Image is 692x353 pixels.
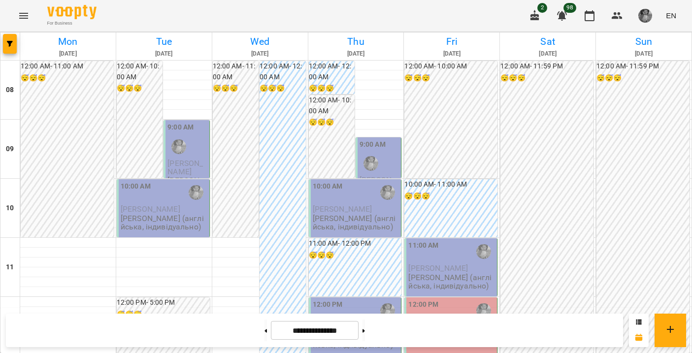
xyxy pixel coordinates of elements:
img: Гомзяк Юлія Максимівна (а) [476,244,491,259]
h6: 12:00 PM - 5:00 PM [117,297,210,308]
img: Гомзяк Юлія Максимівна (а) [476,303,491,318]
h6: 12:00 AM - 12:00 AM [260,61,305,82]
h6: 😴😴😴 [213,83,259,94]
span: For Business [47,20,97,27]
h6: 😴😴😴 [309,250,402,261]
p: [PERSON_NAME] (англійська, індивідуально) [121,214,207,231]
h6: 😴😴😴 [260,83,305,94]
button: Menu [12,4,35,28]
h6: 12:00 AM - 10:00 AM [404,61,497,72]
span: [PERSON_NAME] [360,175,395,193]
span: [PERSON_NAME] [313,204,372,214]
h6: 😴😴😴 [500,73,593,84]
h6: 12:00 AM - 10:00 AM [309,95,355,116]
img: Гомзяк Юлія Максимівна (а) [171,139,186,154]
span: [PERSON_NAME] [408,263,468,273]
h6: 12:00 AM - 11:00 AM [21,61,114,72]
h6: 11 [6,262,14,273]
img: d8a229def0a6a8f2afd845e9c03c6922.JPG [638,9,652,23]
h6: 😴😴😴 [404,191,497,202]
span: EN [666,10,676,21]
h6: [DATE] [118,49,210,59]
p: [PERSON_NAME] (англійська, індивідуально) [408,273,495,290]
label: 9:00 AM [167,122,194,133]
h6: 09 [6,144,14,155]
h6: 08 [6,85,14,96]
h6: Tue [118,34,210,49]
h6: 😴😴😴 [21,73,114,84]
h6: 10:00 AM - 11:00 AM [404,179,497,190]
h6: Fri [405,34,498,49]
h6: 😴😴😴 [404,73,497,84]
img: Voopty Logo [47,5,97,19]
label: 12:00 PM [408,299,438,310]
label: 10:00 AM [313,181,343,192]
h6: 12:00 AM - 12:00 AM [309,61,355,82]
img: Гомзяк Юлія Максимівна (а) [363,156,378,171]
h6: Sun [597,34,690,49]
button: EN [662,6,680,25]
h6: 12:00 AM - 11:59 PM [500,61,593,72]
h6: 10 [6,203,14,214]
h6: [DATE] [22,49,114,59]
label: 12:00 PM [313,299,343,310]
label: 10:00 AM [121,181,151,192]
span: 98 [563,3,576,13]
h6: [DATE] [310,49,402,59]
h6: [DATE] [501,49,594,59]
h6: 12:00 AM - 11:00 AM [213,61,259,82]
span: [PERSON_NAME] [121,204,180,214]
h6: Thu [310,34,402,49]
img: Гомзяк Юлія Максимівна (а) [380,303,395,318]
h6: Wed [214,34,306,49]
label: 9:00 AM [360,139,386,150]
label: 11:00 AM [408,240,438,251]
h6: Sat [501,34,594,49]
h6: Mon [22,34,114,49]
h6: [DATE] [405,49,498,59]
h6: [DATE] [597,49,690,59]
h6: 12:00 AM - 10:00 AM [117,61,163,82]
span: 2 [537,3,547,13]
h6: 11:00 AM - 12:00 PM [309,238,402,249]
h6: 😴😴😴 [309,117,355,128]
img: Гомзяк Юлія Максимівна (а) [380,185,395,200]
img: Гомзяк Юлія Максимівна (а) [189,185,203,200]
h6: 😴😴😴 [117,83,163,94]
h6: 12:00 AM - 11:59 PM [596,61,690,72]
p: [PERSON_NAME] (англійська, індивідуально) [167,176,207,219]
p: [PERSON_NAME] (англійська, індивідуально) [313,214,399,231]
span: [PERSON_NAME] [167,159,203,176]
h6: 😴😴😴 [596,73,690,84]
h6: [DATE] [214,49,306,59]
h6: 😴😴😴 [309,83,355,94]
